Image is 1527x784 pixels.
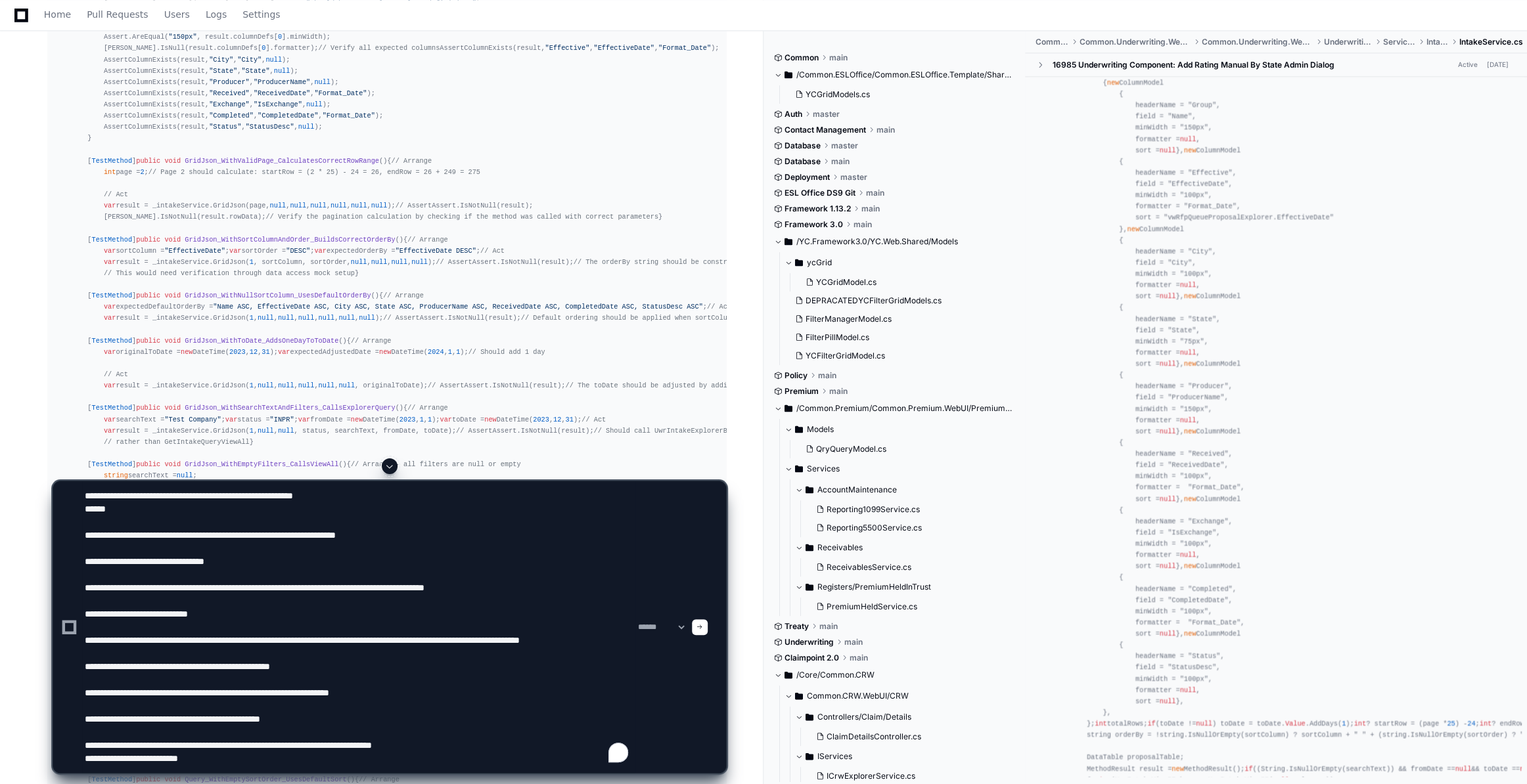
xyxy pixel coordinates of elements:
svg: Directory [795,422,803,437]
span: null [298,123,315,131]
span: Premium [785,386,819,397]
span: Models [807,424,834,435]
div: 16985 Underwriting Component: Add Rating Manual By State Admin Dialog [1053,60,1334,70]
span: null [298,381,315,389]
span: Pull Requests [87,11,148,18]
span: var [298,416,310,424]
span: "CompletedDate" [258,112,318,120]
span: new [1184,292,1196,300]
span: FilterManagerModel.cs [806,314,892,324]
span: new [351,416,363,424]
span: var [104,348,116,356]
span: /Common.ESLOffice/Common.ESLOffice.Template/Shared/Models/ycGrid [796,70,1015,80]
span: // Arrange [391,157,432,165]
span: null [274,67,290,75]
span: // Act [707,303,731,311]
button: FilterManagerModel.cs [790,310,1007,328]
span: // Should call UwrIntakeExplorerBuildQuery and then GetUwrIntakeExplorerResults [593,427,913,435]
span: 1 [428,416,432,424]
span: main [866,188,884,198]
span: null [391,258,407,266]
svg: Directory [795,255,803,271]
span: // Act [581,416,606,424]
span: () [136,337,346,345]
span: null [1160,292,1176,300]
span: null [1160,360,1176,368]
span: () [136,292,379,299]
span: 0 [262,44,265,52]
span: int [104,168,116,176]
span: null [270,202,286,209]
span: new [1184,146,1196,154]
span: Framework 3.0 [785,219,843,230]
span: public [136,337,160,345]
span: null [1160,146,1176,154]
span: null [319,381,335,389]
span: null [319,314,335,322]
span: Underwriting [1324,37,1373,47]
button: FilterPillModel.cs [790,328,1007,347]
span: YCGridModel.cs [816,277,877,288]
span: null [278,314,294,322]
span: null [298,314,315,322]
span: // Arrange [351,337,392,345]
span: () [136,404,403,412]
span: 0 [278,33,282,41]
span: void [164,292,181,299]
span: new [1184,360,1196,368]
span: var [225,416,237,424]
span: "Format_Date" [323,112,375,120]
span: null [306,100,323,108]
span: new [379,348,391,356]
span: GridJson_WithToDate_AddsOneDayToToDate [185,337,338,345]
span: "Format_Date" [658,44,711,52]
span: "Exchange" [209,100,250,108]
span: Home [44,11,71,18]
span: var [104,202,116,209]
span: public [136,157,160,165]
span: new [1128,225,1139,233]
span: Active [1454,58,1482,71]
span: public [136,404,160,412]
span: 1 [250,314,254,322]
span: "EffectiveDate" [164,247,225,255]
span: null [290,202,306,209]
span: 1 [250,381,254,389]
span: Common.Underwriting.WebUI [1202,37,1313,47]
span: null [330,202,347,209]
button: QryQueryModel.cs [800,440,1007,458]
span: "150px" [169,33,197,41]
span: // The toDate should be adjusted by adding 1 day before being used in queries [565,381,877,389]
span: void [164,236,181,244]
span: null [314,78,330,86]
button: YCFilterGridModel.cs [790,347,1007,365]
span: GridJson_WithValidPage_CalculatesCorrectRowRange [185,157,379,165]
span: null [351,258,367,266]
span: Common.Underwriting.WebUI [1080,37,1191,47]
svg: Directory [785,67,792,83]
span: "Status" [209,123,241,131]
span: // Assert [436,258,472,266]
span: null [258,381,274,389]
span: TestMethod [91,292,132,299]
span: var [314,247,326,255]
span: Auth [785,109,802,120]
span: null [1180,281,1197,289]
span: IntakeService.cs [1459,37,1523,47]
span: TestMethod [91,404,132,412]
span: TestMethod [91,337,132,345]
span: Users [164,11,190,18]
span: "State" [209,67,237,75]
span: null [411,258,428,266]
span: master [831,141,858,151]
span: // Arrange [383,292,424,299]
span: null [359,314,375,322]
span: // rather than GetIntakeQueryViewAll [104,438,250,446]
span: master [840,172,867,183]
span: void [164,157,181,165]
span: 12 [553,416,561,424]
span: "IsExchange" [254,100,302,108]
span: "INPR" [270,416,294,424]
span: // The orderBy string should be constructed as "EffectiveDate DESC" [574,258,845,266]
span: "DESC" [286,247,310,255]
